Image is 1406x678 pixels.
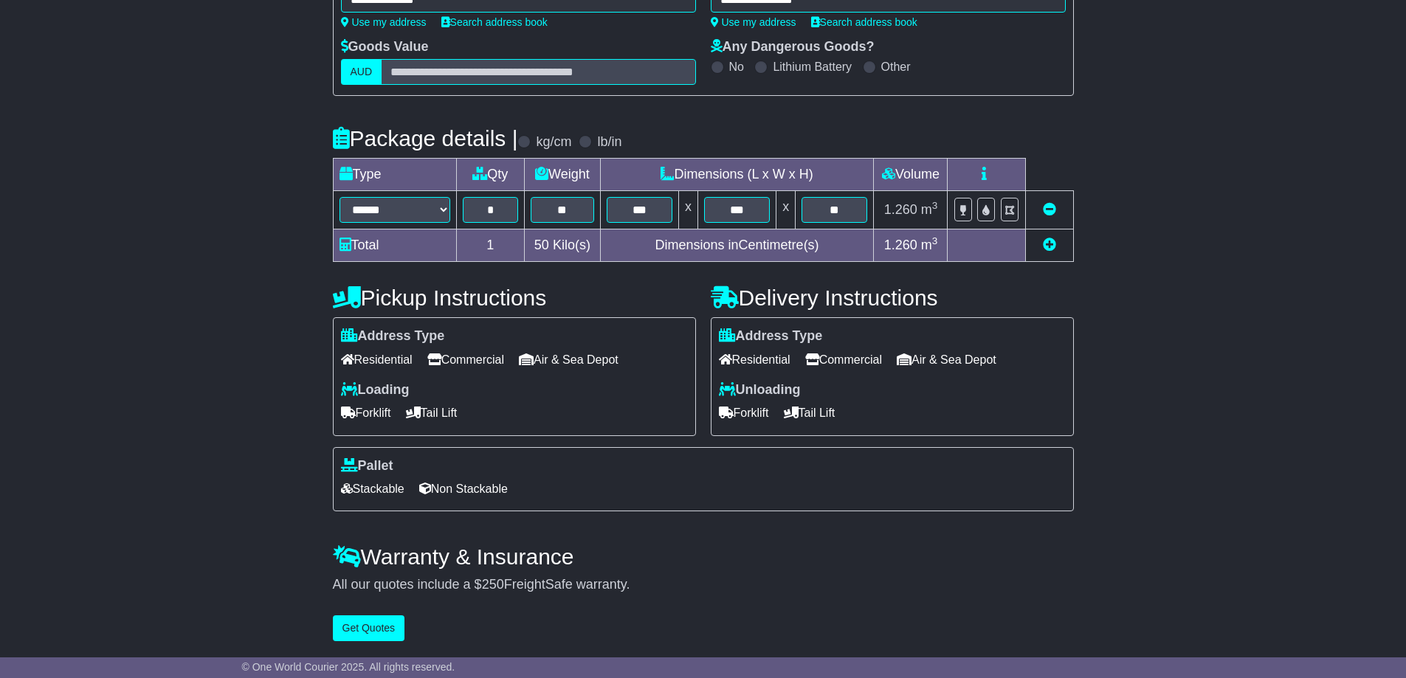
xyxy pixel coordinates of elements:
[406,401,458,424] span: Tail Lift
[719,401,769,424] span: Forklift
[711,39,875,55] label: Any Dangerous Goods?
[519,348,618,371] span: Air & Sea Depot
[719,348,790,371] span: Residential
[341,401,391,424] span: Forklift
[525,229,601,262] td: Kilo(s)
[419,477,508,500] span: Non Stackable
[333,286,696,310] h4: Pickup Instructions
[678,191,697,229] td: x
[776,191,796,229] td: x
[341,382,410,398] label: Loading
[784,401,835,424] span: Tail Lift
[874,159,948,191] td: Volume
[600,159,874,191] td: Dimensions (L x W x H)
[881,60,911,74] label: Other
[884,238,917,252] span: 1.260
[341,477,404,500] span: Stackable
[805,348,882,371] span: Commercial
[341,39,429,55] label: Goods Value
[921,238,938,252] span: m
[333,577,1074,593] div: All our quotes include a $ FreightSafe warranty.
[719,328,823,345] label: Address Type
[427,348,504,371] span: Commercial
[333,126,518,151] h4: Package details |
[341,328,445,345] label: Address Type
[534,238,549,252] span: 50
[729,60,744,74] label: No
[242,661,455,673] span: © One World Courier 2025. All rights reserved.
[711,16,796,28] a: Use my address
[525,159,601,191] td: Weight
[456,159,525,191] td: Qty
[884,202,917,217] span: 1.260
[719,382,801,398] label: Unloading
[341,16,427,28] a: Use my address
[932,200,938,211] sup: 3
[333,544,1074,569] h4: Warranty & Insurance
[333,615,405,641] button: Get Quotes
[921,202,938,217] span: m
[773,60,852,74] label: Lithium Battery
[441,16,548,28] a: Search address book
[897,348,996,371] span: Air & Sea Depot
[341,348,413,371] span: Residential
[341,59,382,85] label: AUD
[600,229,874,262] td: Dimensions in Centimetre(s)
[333,159,456,191] td: Type
[597,134,621,151] label: lb/in
[1043,202,1056,217] a: Remove this item
[333,229,456,262] td: Total
[456,229,525,262] td: 1
[711,286,1074,310] h4: Delivery Instructions
[1043,238,1056,252] a: Add new item
[811,16,917,28] a: Search address book
[536,134,571,151] label: kg/cm
[482,577,504,592] span: 250
[341,458,393,474] label: Pallet
[932,235,938,246] sup: 3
